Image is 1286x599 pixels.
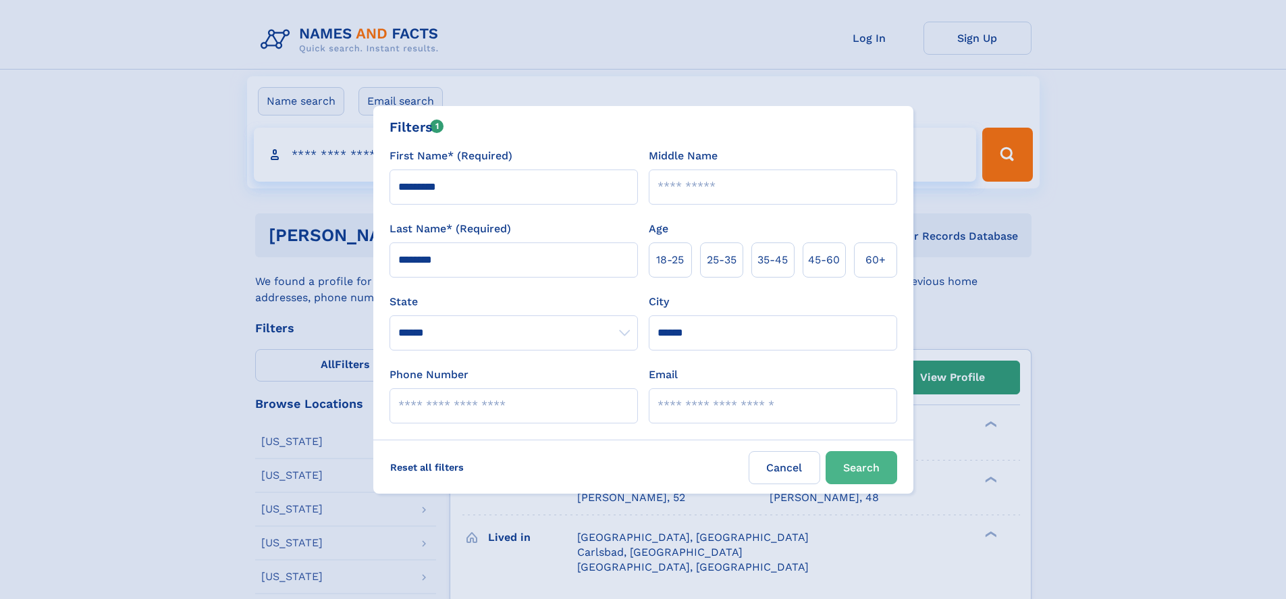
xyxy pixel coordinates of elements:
label: Cancel [749,451,820,484]
span: 18‑25 [656,252,684,268]
label: City [649,294,669,310]
label: Middle Name [649,148,718,164]
label: Email [649,367,678,383]
label: Phone Number [390,367,468,383]
span: 35‑45 [757,252,788,268]
label: Reset all filters [381,451,473,484]
label: Age [649,221,668,237]
span: 60+ [865,252,886,268]
span: 25‑35 [707,252,736,268]
div: Filters [390,117,444,137]
label: Last Name* (Required) [390,221,511,237]
span: 45‑60 [808,252,840,268]
button: Search [826,451,897,484]
label: State [390,294,638,310]
label: First Name* (Required) [390,148,512,164]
